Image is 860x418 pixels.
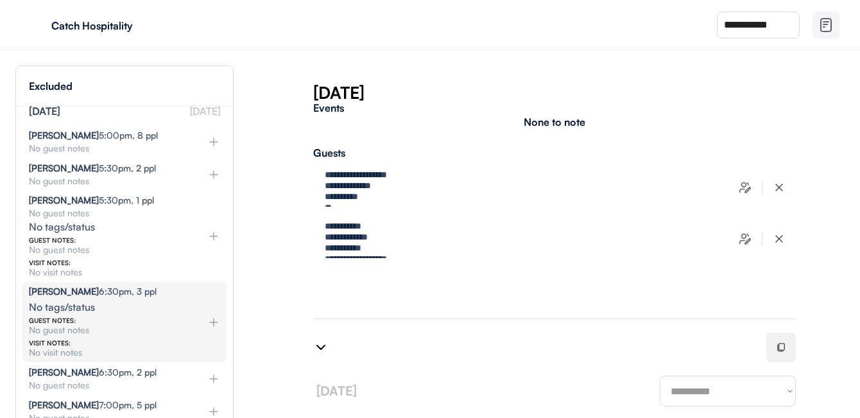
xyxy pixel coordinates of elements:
div: No visit notes [29,348,187,357]
div: [DATE] [313,81,860,104]
div: 6:30pm, 3 ppl [29,287,157,296]
strong: [PERSON_NAME] [29,286,99,297]
div: No guest notes [29,177,187,186]
div: Guests [313,148,796,158]
img: plus%20%281%29.svg [207,135,220,148]
div: GUEST NOTES: [29,317,187,324]
div: VISIT NOTES: [29,340,187,346]
div: No tags/status [29,222,95,232]
img: yH5BAEAAAAALAAAAAABAAEAAAIBRAA7 [26,15,46,35]
div: [DATE] [29,106,60,116]
div: None to note [524,117,585,127]
img: plus%20%281%29.svg [207,230,220,243]
strong: [PERSON_NAME] [29,399,99,410]
img: plus%20%281%29.svg [207,316,220,329]
div: No guest notes [29,209,187,218]
font: [DATE] [190,105,220,118]
div: 7:00pm, 5 ppl [29,401,157,410]
img: plus%20%281%29.svg [207,372,220,385]
div: No guest notes [29,326,187,335]
strong: [PERSON_NAME] [29,195,99,205]
div: 5:30pm, 1 ppl [29,196,154,205]
img: plus%20%281%29.svg [207,168,220,181]
div: GUEST NOTES: [29,237,187,243]
div: Events [313,103,796,113]
img: x-close%20%283%29.svg [773,232,786,245]
img: users-edit.svg [739,232,752,245]
div: No tags/status [29,302,95,312]
strong: [PERSON_NAME] [29,130,99,141]
div: 5:30pm, 2 ppl [29,164,156,173]
strong: [PERSON_NAME] [29,367,99,378]
strong: [PERSON_NAME] [29,162,99,173]
div: VISIT NOTES: [29,259,187,266]
div: No guest notes [29,381,187,390]
div: 5:00pm, 8 ppl [29,131,158,140]
div: No guest notes [29,144,187,153]
div: 6:30pm, 2 ppl [29,368,157,377]
img: plus%20%281%29.svg [207,405,220,418]
div: Catch Hospitality [51,21,213,31]
img: chevron-right%20%281%29.svg [313,340,329,355]
div: Excluded [29,81,73,91]
div: No visit notes [29,268,187,277]
div: No guest notes [29,245,187,254]
img: users-edit.svg [739,181,752,194]
font: [DATE] [316,383,357,399]
img: file-02.svg [818,17,834,33]
img: x-close%20%283%29.svg [773,181,786,194]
